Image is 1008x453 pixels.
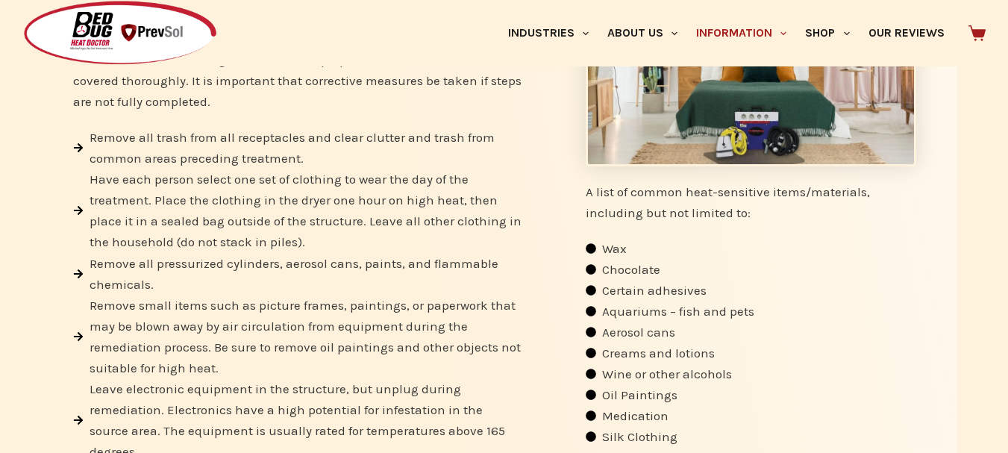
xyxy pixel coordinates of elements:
[598,384,677,405] span: Oil Paintings
[86,295,522,378] span: Remove small items such as picture frames, paintings, or paperwork that may be blown away by air ...
[598,280,707,301] span: Certain adhesives
[598,259,660,280] span: Chocolate
[598,238,627,259] span: Wax
[598,301,754,322] span: Aquariums – fish and pets
[598,405,669,426] span: Medication
[598,426,677,447] span: Silk Clothing
[86,169,522,252] span: Have each person select one set of clothing to wear the day of the treatment. Place the clothing ...
[12,6,57,51] button: Open LiveChat chat widget
[598,363,732,384] span: Wine or other alcohols
[598,343,715,363] span: Creams and lotions
[86,127,522,169] span: Remove all trash from all receptacles and clear clutter and trash from common areas preceding tre...
[86,253,522,295] span: Remove all pressurized cylinders, aerosol cans, paints, and flammable chemicals.
[598,322,675,343] span: Aerosol cans
[586,181,916,223] div: A list of common heat-sensitive items/materials, including but not limited to:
